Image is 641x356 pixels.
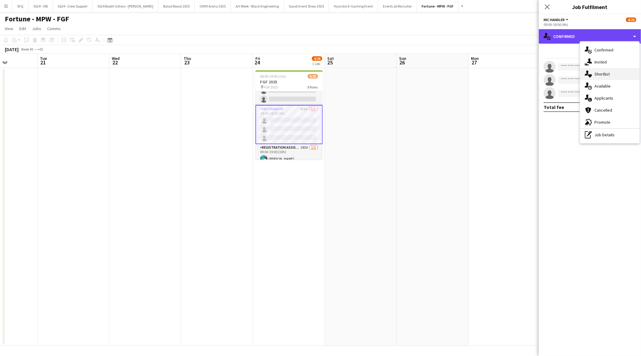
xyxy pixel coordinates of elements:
div: Total fee [544,104,564,110]
span: Available [594,83,611,89]
button: Hyundai E-Gaming Event [329,0,378,12]
span: Week 43 [20,47,35,51]
span: Comms [47,26,61,31]
button: SS24 - VIB [29,0,53,12]
span: Tue [40,56,47,61]
span: Fri [255,56,260,61]
h3: Job Fulfilment [539,3,641,11]
span: 23 [183,59,191,66]
a: Edit [17,25,29,33]
div: +03 [37,47,43,51]
span: 25 [326,59,334,66]
span: Confirmed [594,47,613,53]
span: Mon [471,56,479,61]
span: 27 [470,59,479,66]
span: Sun [399,56,406,61]
div: 1 Job [312,61,322,66]
span: Invited [594,59,607,65]
span: FGF 2025 [264,85,278,89]
span: 8 Roles [308,85,318,89]
span: Thu [184,56,191,61]
span: Promote [594,119,610,125]
span: Wed [112,56,120,61]
div: Confirmed [539,29,641,44]
a: Comms [45,25,63,33]
app-card-role: Registration Assistant383A1/309:00-19:00 (10h)[PERSON_NAME] [255,144,323,182]
span: Cancelled [594,107,612,113]
button: EventLab Recruiter [378,0,417,12]
span: Sat [327,56,334,61]
div: 09:00-18:00 (9h) [544,22,636,27]
span: 24 [255,59,260,66]
span: 4/28 [312,56,322,61]
div: Job Details [580,129,639,141]
button: SS24 Booth Ushers - [PERSON_NAME] [93,0,158,12]
app-job-card: 08:00-19:00 (11h)4/28FGF 2025 FGF 20258 Roles Mic Handler231A0/309:00-18:00 (9h) Registration Ass... [255,70,323,159]
div: [DATE] [5,46,19,52]
a: Jobs [30,25,44,33]
span: Shortlist [594,71,610,77]
h1: Fortune - MPW - FGF [5,14,69,23]
span: Mic Handler [544,17,565,22]
span: 22 [111,59,120,66]
span: 4/28 [626,17,636,22]
button: SFQ [12,0,29,12]
app-card-role: Mic Handler231A0/309:00-18:00 (9h) [255,105,323,144]
span: Jobs [32,26,41,31]
button: Fortune - MPW - FGF [417,0,459,12]
button: ONYX Arena 2025 [195,0,231,12]
span: 4/28 [308,74,318,79]
span: 21 [39,59,47,66]
a: View [2,25,16,33]
span: 26 [398,59,406,66]
span: 08:00-19:00 (11h) [260,74,286,79]
span: View [5,26,13,31]
h3: FGF 2025 [255,79,323,85]
button: Art Week - Black Engineering [231,0,284,12]
button: Saudi Event Show 2025 [284,0,329,12]
button: Balad Beast 2025 [158,0,195,12]
button: SS24 - Crew Support [53,0,93,12]
span: Edit [19,26,26,31]
button: Mic Handler [544,17,569,22]
span: Applicants [594,95,613,101]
